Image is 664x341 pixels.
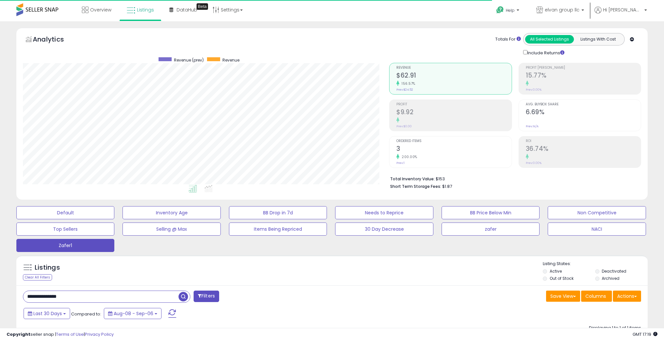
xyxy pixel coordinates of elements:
h2: 36.74% [526,145,641,154]
button: BB Drop in 7d [229,206,327,219]
span: Revenue [396,66,511,70]
span: Ordered Items [396,139,511,143]
strong: Copyright [7,331,30,337]
label: Active [550,268,562,274]
button: Columns [581,291,612,302]
div: Clear All Filters [23,274,52,280]
a: Terms of Use [56,331,84,337]
span: Columns [585,293,606,299]
p: Listing States: [543,261,648,267]
h2: 3 [396,145,511,154]
button: BB Price Below Min [442,206,540,219]
span: Compared to: [71,311,101,317]
span: ROI [526,139,641,143]
button: Inventory Age [123,206,220,219]
small: Prev: 1 [396,161,405,165]
div: Totals For [495,36,521,43]
span: elvan group llc [545,7,579,13]
button: Save View [546,291,580,302]
span: Last 30 Days [33,310,62,317]
h2: $62.91 [396,72,511,81]
h2: $9.92 [396,108,511,117]
button: Items Being Repriced [229,223,327,236]
button: Aug-08 - Sep-06 [104,308,161,319]
span: Help [506,8,515,13]
button: Last 30 Days [24,308,70,319]
small: Prev: N/A [526,124,539,128]
h5: Listings [35,263,60,272]
h2: 15.77% [526,72,641,81]
a: Privacy Policy [85,331,114,337]
small: 156.57% [399,81,415,86]
small: Prev: $24.52 [396,88,413,92]
label: Deactivated [602,268,626,274]
small: 200.00% [399,154,417,159]
label: Archived [602,276,619,281]
button: Non Competitive [548,206,646,219]
div: Displaying 1 to 1 of 1 items [589,325,641,331]
button: Filters [194,291,219,302]
h5: Analytics [33,35,77,45]
button: Top Sellers [16,223,114,236]
b: Short Term Storage Fees: [390,184,441,189]
span: Profit [PERSON_NAME] [526,66,641,70]
i: Get Help [496,6,504,14]
div: seller snap | | [7,332,114,338]
button: zafer [442,223,540,236]
button: Actions [613,291,641,302]
button: Needs to Reprice [335,206,433,219]
div: Tooltip anchor [197,3,208,10]
span: DataHub [177,7,197,13]
span: Listings [137,7,154,13]
span: Aug-08 - Sep-06 [114,310,153,317]
small: Prev: 0.00% [526,88,541,92]
span: Overview [90,7,111,13]
a: Hi [PERSON_NAME] [595,7,647,21]
span: Revenue [222,57,239,63]
button: Zafer1 [16,239,114,252]
span: Avg. Buybox Share [526,103,641,106]
span: Revenue (prev) [174,57,204,63]
a: Help [491,1,526,21]
button: Default [16,206,114,219]
h2: 6.69% [526,108,641,117]
div: Include Returns [518,49,572,56]
span: 2025-10-7 17:19 GMT [633,331,657,337]
button: Listings With Cost [574,35,622,44]
button: NACI [548,223,646,236]
button: 30 Day Decrease [335,223,433,236]
b: Total Inventory Value: [390,176,435,182]
span: Hi [PERSON_NAME] [603,7,642,13]
li: $153 [390,174,636,182]
small: Prev: $0.00 [396,124,412,128]
small: Prev: 0.00% [526,161,541,165]
button: Selling @ Max [123,223,220,236]
span: Profit [396,103,511,106]
label: Out of Stock [550,276,574,281]
span: $1.87 [442,183,452,189]
button: All Selected Listings [525,35,574,44]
